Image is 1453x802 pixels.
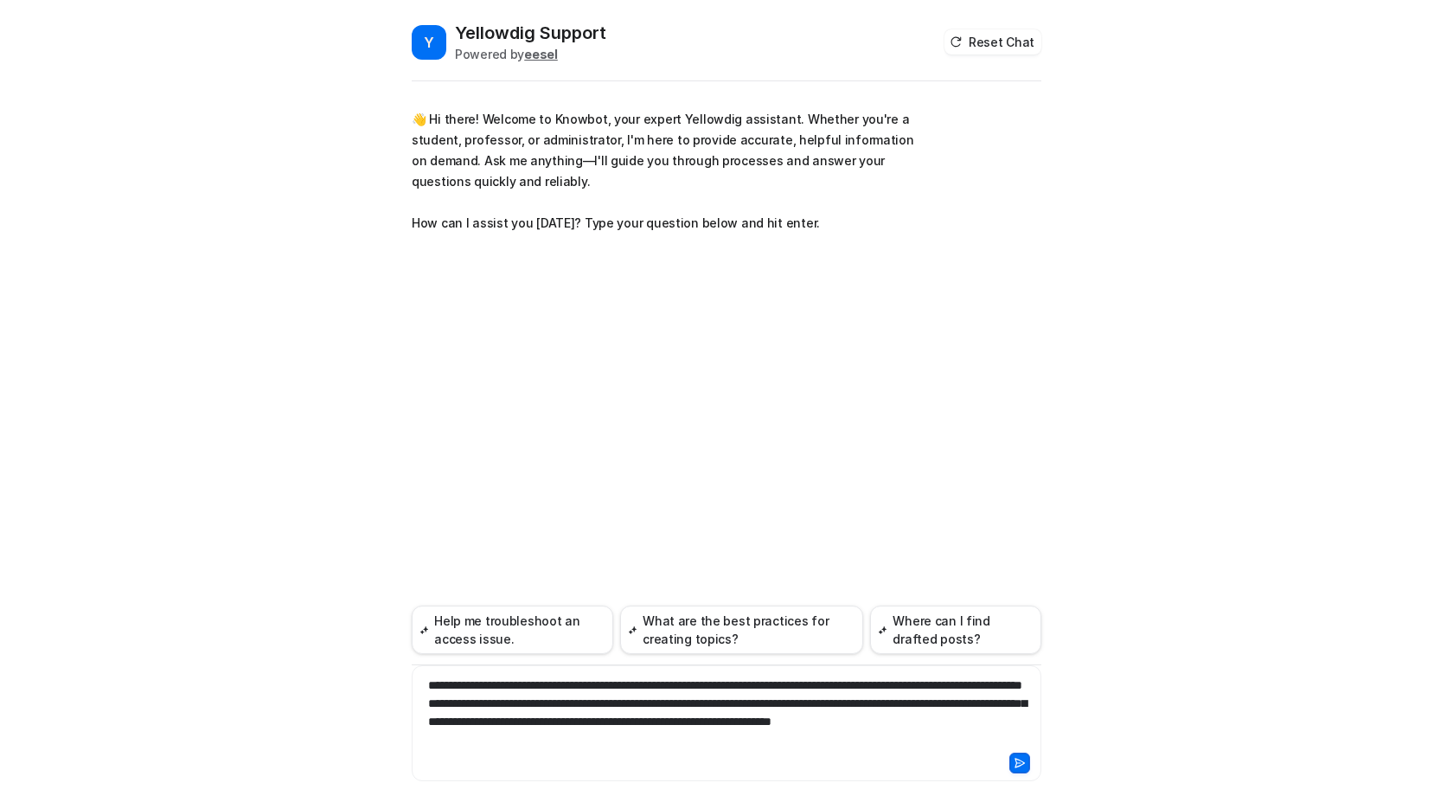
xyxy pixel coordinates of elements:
b: eesel [524,47,558,61]
button: Reset Chat [944,29,1041,55]
div: Powered by [455,45,606,63]
button: What are the best practices for creating topics? [620,606,863,654]
span: Y [412,25,446,60]
p: 👋 Hi there! Welcome to Knowbot, your expert Yellowdig assistant. Whether you're a student, profes... [412,109,918,234]
h2: Yellowdig Support [455,21,606,45]
button: Where can I find drafted posts? [870,606,1041,654]
button: Help me troubleshoot an access issue. [412,606,613,654]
